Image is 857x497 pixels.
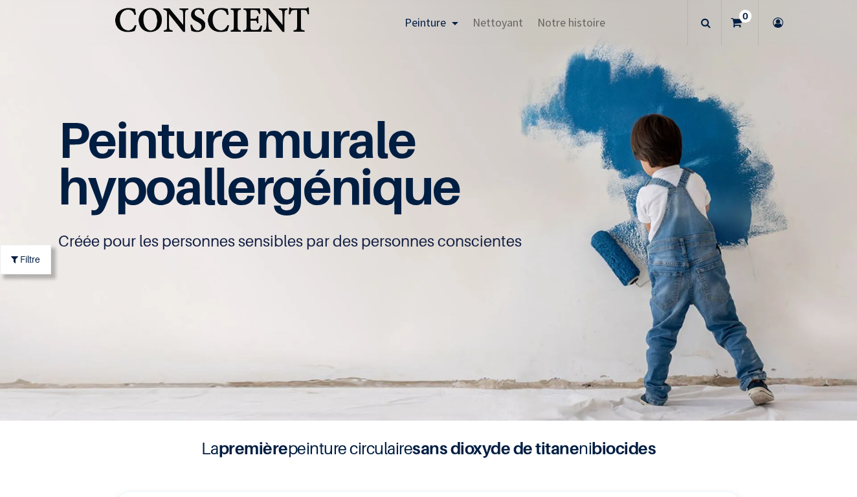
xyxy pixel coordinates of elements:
span: Nettoyant [473,15,523,30]
span: Filtre [20,252,40,266]
b: sans dioxyde de titane [412,438,579,458]
span: hypoallergénique [58,156,460,216]
b: biocides [592,438,656,458]
b: première [219,438,288,458]
sup: 0 [739,10,751,23]
span: Peinture murale [58,109,415,170]
span: Peinture [405,15,446,30]
iframe: Tidio Chat [790,414,851,474]
p: Créée pour les personnes sensibles par des personnes conscientes [58,231,799,252]
span: Notre histoire [537,15,605,30]
h4: La peinture circulaire ni [170,436,687,461]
